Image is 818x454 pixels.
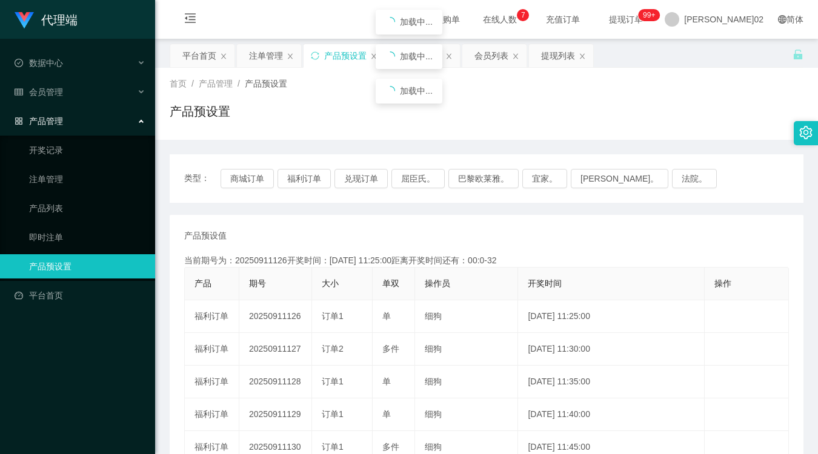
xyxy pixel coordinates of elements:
[415,333,518,366] td: 细狗
[287,53,294,60] i: 图标： 关闭
[512,53,519,60] i: 图标： 关闭
[579,53,586,60] i: 图标： 关闭
[199,79,233,88] span: 产品管理
[382,377,391,386] span: 单
[400,86,433,96] span: 加载中...
[382,409,391,419] span: 单
[29,87,63,97] font: 会员管理
[239,300,312,333] td: 20250911126
[518,333,705,366] td: [DATE] 11:30:00
[522,169,567,188] button: 宜家。
[185,366,239,398] td: 福利订单
[448,169,519,188] button: 巴黎欧莱雅。
[385,17,395,27] i: icon: loading
[29,225,145,249] a: 即时注单
[29,138,145,162] a: 开奖记录
[546,15,580,24] font: 充值订单
[220,53,227,60] i: 图标： 关闭
[541,44,575,67] div: 提现列表
[382,442,399,452] span: 多件
[445,53,453,60] i: 图标： 关闭
[184,254,789,267] div: 当前期号为：20250911126开奖时间：[DATE] 11:25:00距离开奖时间还有：00:0-32
[185,300,239,333] td: 福利订单
[249,44,283,67] div: 注单管理
[528,278,562,288] span: 开奖时间
[29,167,145,191] a: 注单管理
[474,44,508,67] div: 会员列表
[385,86,395,96] i: icon: loading
[322,311,344,321] span: 订单1
[41,1,78,39] h1: 代理端
[382,311,391,321] span: 单
[483,15,517,24] font: 在线人数
[518,398,705,431] td: [DATE] 11:40:00
[793,49,803,60] i: 图标： 解锁
[400,51,433,61] span: 加载中...
[184,169,221,188] span: 类型：
[799,126,813,139] i: 图标： 设置
[15,59,23,67] i: 图标： check-circle-o
[239,333,312,366] td: 20250911127
[517,9,529,21] sup: 7
[334,169,388,188] button: 兑现订单
[239,398,312,431] td: 20250911129
[322,409,344,419] span: 订单1
[518,300,705,333] td: [DATE] 11:25:00
[15,15,78,24] a: 代理端
[195,278,211,288] span: 产品
[29,58,63,68] font: 数据中心
[185,333,239,366] td: 福利订单
[29,116,63,126] font: 产品管理
[15,117,23,125] i: 图标： AppStore-O
[238,79,240,88] span: /
[370,53,377,60] i: 图标： 关闭
[29,196,145,220] a: 产品列表
[311,51,319,60] i: 图标： 同步
[170,79,187,88] span: 首页
[324,44,367,67] div: 产品预设置
[322,278,339,288] span: 大小
[15,283,145,308] a: 图标： 仪表板平台首页
[249,278,266,288] span: 期号
[391,169,445,188] button: 屈臣氏。
[518,366,705,398] td: [DATE] 11:35:00
[15,12,34,29] img: logo.9652507e.png
[221,169,274,188] button: 商城订单
[385,51,395,61] i: icon: loading
[415,366,518,398] td: 细狗
[415,398,518,431] td: 细狗
[239,366,312,398] td: 20250911128
[191,79,194,88] span: /
[609,15,643,24] font: 提现订单
[170,102,230,120] h1: 产品预设置
[182,44,216,67] div: 平台首页
[170,1,211,39] i: 图标： menu-fold
[322,377,344,386] span: 订单1
[184,229,227,242] span: 产品预设值
[245,79,287,88] span: 产品预设置
[521,9,525,21] p: 7
[415,300,518,333] td: 细狗
[400,17,433,27] span: 加载中...
[571,169,668,188] button: [PERSON_NAME]。
[29,254,145,278] a: 产品预设置
[382,344,399,354] span: 多件
[638,9,660,21] sup: 1158
[786,15,803,24] font: 简体
[322,442,344,452] span: 订单1
[382,278,399,288] span: 单双
[778,15,786,24] i: 图标： global
[322,344,344,354] span: 订单2
[672,169,717,188] button: 法院。
[425,278,450,288] span: 操作员
[15,88,23,96] i: 图标： table
[278,169,331,188] button: 福利订单
[714,278,731,288] span: 操作
[185,398,239,431] td: 福利订单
